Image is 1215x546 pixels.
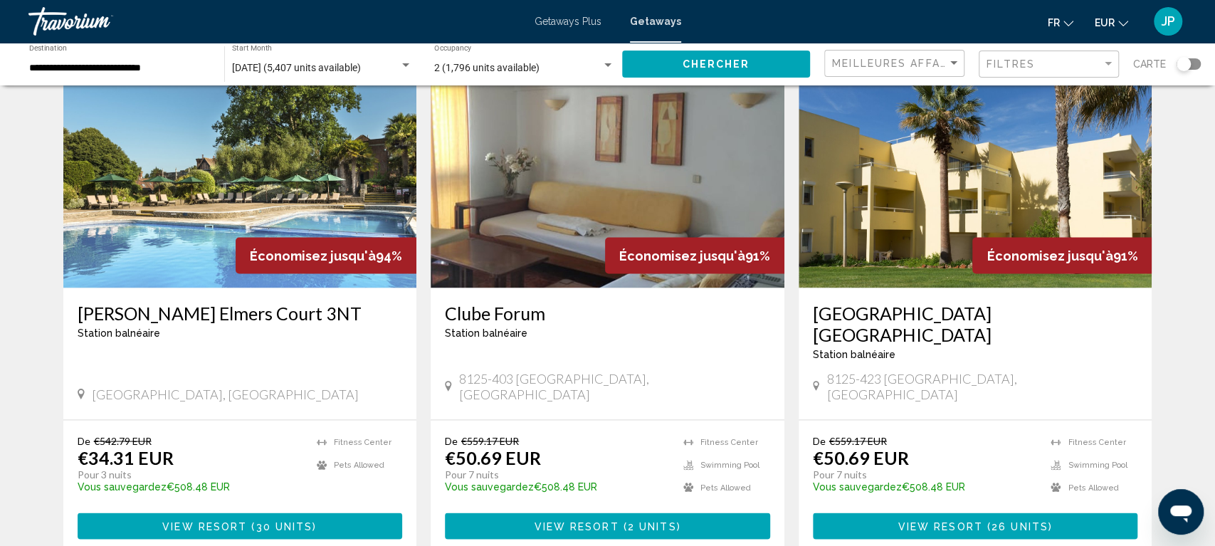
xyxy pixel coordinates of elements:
span: €542.79 EUR [94,434,152,446]
span: Fitness Center [1068,437,1125,446]
span: Filtres [987,58,1035,70]
span: fr [1048,17,1060,28]
span: Swimming Pool [1068,460,1127,469]
span: Swimming Pool [700,460,759,469]
span: Carte [1133,54,1166,74]
a: [GEOGRAPHIC_DATA] [GEOGRAPHIC_DATA] [813,302,1138,345]
span: View Resort [162,520,247,532]
span: ( ) [983,520,1053,532]
p: Pour 3 nuits [78,468,303,481]
span: Chercher [682,59,749,70]
div: 91% [972,237,1152,273]
p: €34.31 EUR [78,446,174,468]
img: 1145E01X.jpg [799,60,1152,288]
iframe: Bouton de lancement de la fenêtre de messagerie [1158,489,1204,535]
span: View Resort [534,520,619,532]
span: Vous sauvegardez [445,481,534,492]
span: Économisez jusqu'à [250,248,376,263]
div: 94% [236,237,416,273]
a: Travorium [28,7,520,36]
span: ( ) [619,520,681,532]
span: De [813,434,826,446]
div: 91% [605,237,784,273]
span: 2 (1,796 units available) [434,62,540,73]
span: 30 units [256,520,313,532]
span: Économisez jusqu'à [987,248,1113,263]
span: JP [1162,14,1175,28]
p: €508.48 EUR [813,481,1037,492]
span: Vous sauvegardez [813,481,902,492]
button: Change language [1048,12,1073,33]
span: Pets Allowed [700,483,751,492]
span: 26 units [992,520,1048,532]
span: €559.17 EUR [461,434,519,446]
p: Pour 7 nuits [813,468,1037,481]
span: ( ) [247,520,317,532]
a: Clube Forum [445,302,770,323]
button: User Menu [1150,6,1187,36]
img: 1447I01X.jpg [431,60,784,288]
img: 0644O01X.jpg [63,60,417,288]
button: View Resort(30 units) [78,513,403,539]
span: Station balnéaire [813,348,895,359]
mat-select: Sort by [832,58,960,70]
button: Change currency [1095,12,1128,33]
span: Meilleures affaires [832,58,967,69]
span: De [445,434,458,446]
p: €50.69 EUR [813,446,909,468]
p: €508.48 EUR [445,481,669,492]
span: Pets Allowed [1068,483,1118,492]
span: Station balnéaire [445,327,527,338]
button: Filter [979,50,1119,79]
span: €559.17 EUR [829,434,887,446]
a: [PERSON_NAME] Elmers Court 3NT [78,302,403,323]
span: 8125-423 [GEOGRAPHIC_DATA], [GEOGRAPHIC_DATA] [826,370,1137,401]
p: €508.48 EUR [78,481,303,492]
span: Vous sauvegardez [78,481,167,492]
span: [GEOGRAPHIC_DATA], [GEOGRAPHIC_DATA] [92,386,359,401]
span: De [78,434,90,446]
span: Fitness Center [334,437,391,446]
span: Fitness Center [700,437,758,446]
span: Station balnéaire [78,327,160,338]
span: 2 units [628,520,677,532]
a: Getaways Plus [535,16,601,27]
p: Pour 7 nuits [445,468,669,481]
span: [DATE] (5,407 units available) [232,62,361,73]
button: Chercher [622,51,811,77]
button: View Resort(2 units) [445,513,770,539]
span: Économisez jusqu'à [619,248,745,263]
a: Getaways [630,16,681,27]
span: View Resort [898,520,983,532]
span: EUR [1095,17,1115,28]
p: €50.69 EUR [445,446,541,468]
span: 8125-403 [GEOGRAPHIC_DATA], [GEOGRAPHIC_DATA] [459,370,770,401]
span: Pets Allowed [334,460,384,469]
button: View Resort(26 units) [813,513,1138,539]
